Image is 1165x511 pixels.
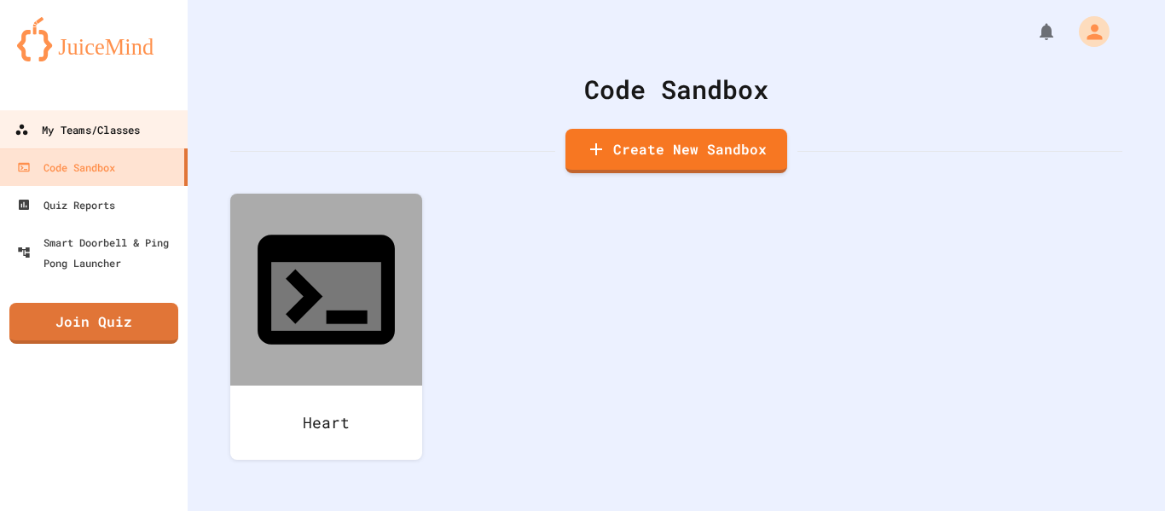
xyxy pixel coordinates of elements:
[17,232,181,273] div: Smart Doorbell & Ping Pong Launcher
[9,303,178,344] a: Join Quiz
[230,70,1122,108] div: Code Sandbox
[230,386,422,460] div: Heart
[1061,12,1114,51] div: My Account
[565,129,787,173] a: Create New Sandbox
[17,17,171,61] img: logo-orange.svg
[14,119,140,141] div: My Teams/Classes
[1005,17,1061,46] div: My Notifications
[17,195,115,215] div: Quiz Reports
[17,157,115,177] div: Code Sandbox
[230,194,422,460] a: Heart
